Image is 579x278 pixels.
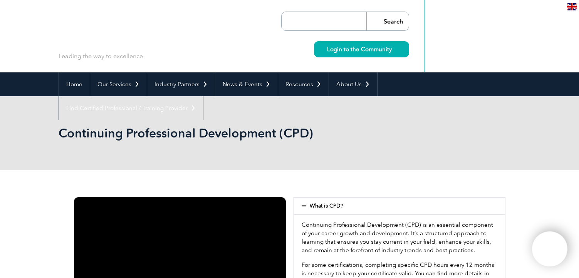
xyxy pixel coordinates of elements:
div: What is CPD? [294,198,505,214]
a: About Us [329,72,377,96]
a: Login to the Community [314,41,409,57]
p: Continuing Professional Development (CPD) is an essential component of your career growth and dev... [302,221,497,255]
a: News & Events [215,72,278,96]
a: Find Certified Professional / Training Provider [59,96,203,120]
p: Leading the way to excellence [59,52,143,60]
h2: Continuing Professional Development (CPD) [59,127,382,139]
img: svg+xml;nitro-empty-id=MTY0ODoxMTY=-1;base64,PHN2ZyB2aWV3Qm94PSIwIDAgNDAwIDQwMCIgd2lkdGg9IjQwMCIg... [540,239,559,259]
img: en [567,3,577,10]
input: Search [366,12,409,30]
a: Industry Partners [147,72,215,96]
a: Home [59,72,90,96]
a: What is CPD? [310,203,343,209]
img: svg+xml;nitro-empty-id=MzYyOjIyMw==-1;base64,PHN2ZyB2aWV3Qm94PSIwIDAgMTEgMTEiIHdpZHRoPSIxMSIgaGVp... [392,47,396,51]
a: Resources [278,72,329,96]
a: Our Services [90,72,147,96]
